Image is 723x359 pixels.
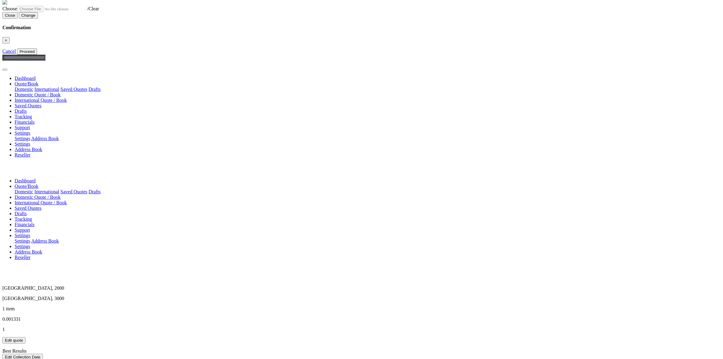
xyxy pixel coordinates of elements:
a: Domestic [15,87,33,92]
span: 0.001331 [2,316,21,322]
button: Close [2,37,10,43]
span: 1 [2,327,5,332]
a: Tracking [15,216,32,222]
a: Saved Quotes [60,87,87,92]
a: Settings [15,136,30,141]
a: International Quote / Book [15,98,67,103]
a: Address Book [15,147,42,152]
a: Domestic Quote / Book [15,195,61,200]
div: Quote/Book [15,136,721,141]
a: Settings [15,244,30,249]
a: Dashboard [15,76,36,81]
a: Drafts [15,211,27,216]
a: Financials [15,222,35,227]
a: Address Book [15,249,42,254]
a: Drafts [89,189,101,194]
a: Settings [15,141,30,147]
a: Settings [15,233,30,238]
span: , 3000 [52,296,64,301]
a: Cancel [2,49,16,54]
a: Saved Quotes [60,189,87,194]
span: [GEOGRAPHIC_DATA] [2,285,52,291]
button: Close [2,12,18,19]
div: Quote/Book [15,189,721,195]
span: [GEOGRAPHIC_DATA] [2,296,52,301]
a: Quote/Book [15,81,38,86]
div: Best Results [2,348,721,354]
div: / [2,6,721,12]
span: item [6,306,15,311]
a: Settings [15,130,30,136]
a: Choose [2,6,87,11]
a: Settings [15,238,30,243]
a: Drafts [89,87,101,92]
a: Clear [88,6,99,11]
a: Financials [15,119,35,125]
a: Reseller [15,152,30,157]
a: International [34,189,59,194]
a: Support [15,125,30,130]
a: International Quote / Book [15,200,67,205]
button: Change [19,12,38,19]
button: Edit quote [2,337,26,343]
span: 1 [2,306,5,311]
a: Address Book [31,238,59,243]
a: Domestic Quote / Book [15,92,61,97]
a: Quote/Book [15,184,38,189]
h4: Confirmation [2,25,721,30]
button: Toggle navigation [2,69,7,71]
button: Proceed [17,48,37,55]
a: Drafts [15,109,27,114]
div: Quote/Book [15,238,721,244]
a: Tracking [15,114,32,119]
a: Address Book [31,136,59,141]
a: Saved Quotes [15,103,41,108]
a: International [34,87,59,92]
span: , 2000 [52,285,64,291]
a: Support [15,227,30,233]
a: Dashboard [15,178,36,183]
a: Saved Quotes [15,205,41,211]
a: Reseller [15,255,30,260]
div: Quote/Book [15,87,721,92]
a: Domestic [15,189,33,194]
